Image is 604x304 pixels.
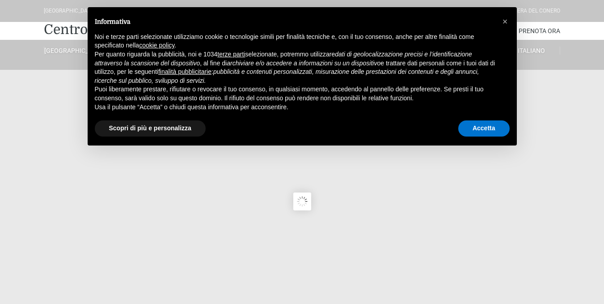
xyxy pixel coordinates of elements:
em: pubblicità e contenuti personalizzati, misurazione delle prestazioni dei contenuti e degli annunc... [95,68,479,84]
button: terze parti [217,50,245,59]
button: Scopri di più e personalizza [95,120,206,137]
span: Italiano [518,47,545,54]
button: finalità pubblicitarie [158,68,211,77]
a: [GEOGRAPHIC_DATA] [44,47,101,55]
button: Chiudi questa informativa [498,14,512,29]
span: × [503,17,508,26]
a: Prenota Ora [519,22,560,40]
p: Usa il pulsante “Accetta” o chiudi questa informativa per acconsentire. [95,103,495,112]
button: Accetta [458,120,510,137]
p: Puoi liberamente prestare, rifiutare o revocare il tuo consenso, in qualsiasi momento, accedendo ... [95,85,495,103]
em: archiviare e/o accedere a informazioni su un dispositivo [227,60,380,67]
div: [GEOGRAPHIC_DATA] [44,7,95,15]
em: dati di geolocalizzazione precisi e l’identificazione attraverso la scansione del dispositivo [95,51,472,67]
a: Centro Vacanze De Angelis [44,21,216,39]
h2: Informativa [95,18,495,26]
a: cookie policy [139,42,174,49]
p: Per quanto riguarda la pubblicità, noi e 1034 selezionate, potremmo utilizzare , al fine di e tra... [95,50,495,85]
a: Italiano [503,47,560,55]
p: Noi e terze parti selezionate utilizziamo cookie o tecnologie simili per finalità tecniche e, con... [95,33,495,50]
div: Riviera Del Conero [508,7,560,15]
